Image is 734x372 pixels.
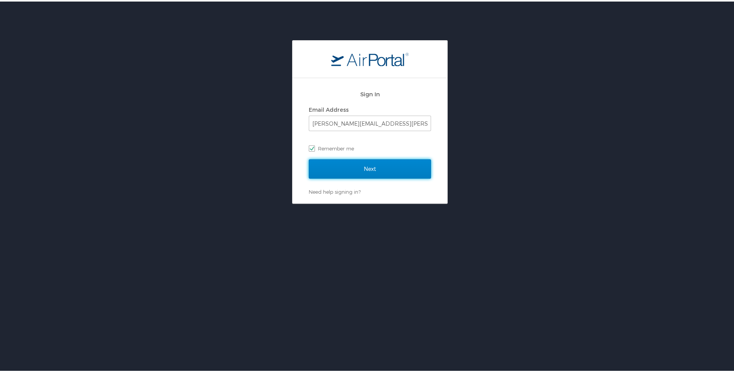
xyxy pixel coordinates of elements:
input: Next [309,158,431,177]
label: Email Address [309,105,349,111]
label: Remember me [309,141,431,153]
img: logo [331,51,409,65]
h2: Sign In [309,88,431,97]
a: Need help signing in? [309,187,361,193]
